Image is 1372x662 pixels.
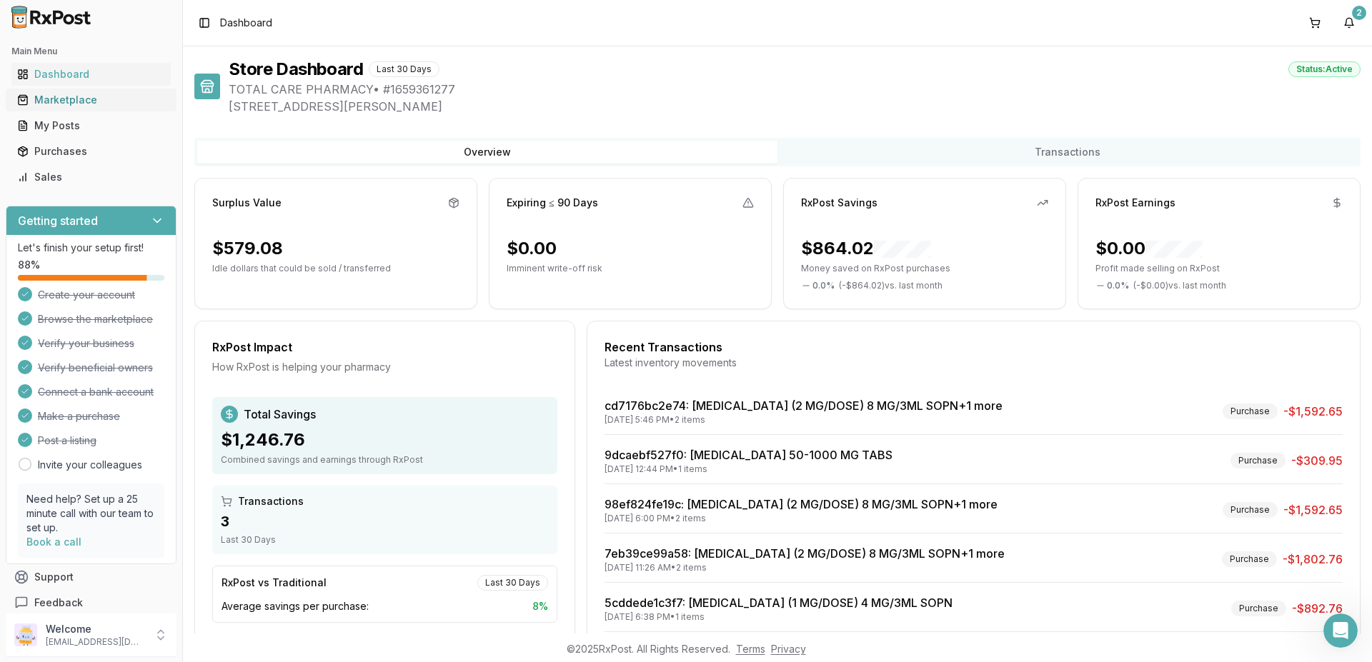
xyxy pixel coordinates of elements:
div: RxPost Impact [212,338,557,356]
span: TOTAL CARE PHARMACY • # 1659361277 [229,81,1361,98]
a: Dashboard [11,61,171,87]
img: User avatar [14,623,37,646]
div: Marketplace [17,93,165,107]
div: $0.00 [1095,237,1203,260]
div: $1,246.76 [221,428,549,451]
div: How RxPost is helping your pharmacy [212,360,557,374]
span: Browse the marketplace [38,312,153,326]
div: 3 [221,511,549,531]
span: -$1,592.65 [1283,501,1343,518]
button: Support [6,564,177,590]
span: Average savings per purchase: [222,599,369,613]
div: $864.02 [801,237,931,260]
div: Last 30 Days [369,61,439,77]
span: -$892.76 [1292,600,1343,617]
div: $0.00 [507,237,557,260]
h3: Getting started [18,212,98,229]
div: [DATE] 6:00 PM • 2 items [605,513,998,524]
p: Idle dollars that could be sold / transferred [212,263,459,274]
button: My Posts [6,114,177,137]
p: Imminent write-off risk [507,263,754,274]
button: Marketplace [6,89,177,111]
div: RxPost vs Traditional [222,576,327,590]
div: [DATE] 6:38 PM • 1 items [605,611,953,623]
a: 7eb39ce99a58: [MEDICAL_DATA] (2 MG/DOSE) 8 MG/3ML SOPN+1 more [605,546,1005,561]
a: 98ef824fe19c: [MEDICAL_DATA] (2 MG/DOSE) 8 MG/3ML SOPN+1 more [605,497,998,511]
a: Purchases [11,139,171,164]
a: Sales [11,164,171,190]
h2: Main Menu [11,46,171,57]
p: Money saved on RxPost purchases [801,263,1048,274]
span: Feedback [34,596,83,610]
button: Overview [197,141,777,164]
span: [STREET_ADDRESS][PERSON_NAME] [229,98,1361,115]
button: Feedback [6,590,177,616]
div: Purchase [1222,551,1277,567]
div: Last 30 Days [221,534,549,546]
span: Dashboard [220,16,272,30]
span: Total Savings [244,406,316,423]
div: Purchases [17,144,165,159]
span: Verify beneficial owners [38,361,153,375]
p: [EMAIL_ADDRESS][DOMAIN_NAME] [46,636,145,648]
div: Purchase [1223,502,1278,518]
a: cd7176bc2e74: [MEDICAL_DATA] (2 MG/DOSE) 8 MG/3ML SOPN+1 more [605,398,1003,413]
a: Terms [736,643,765,655]
span: 8 % [532,599,548,613]
button: Purchases [6,140,177,163]
div: Status: Active [1288,61,1361,77]
p: Welcome [46,622,145,636]
a: Invite your colleagues [38,458,142,472]
div: My Posts [17,119,165,133]
div: Combined savings and earnings through RxPost [221,454,549,466]
p: Let's finish your setup first! [18,241,164,255]
div: Latest inventory movements [605,356,1343,370]
button: 2 [1338,11,1361,34]
span: -$1,802.76 [1283,551,1343,568]
span: Verify your business [38,336,134,351]
span: Transactions [238,494,304,508]
h1: Store Dashboard [229,58,363,81]
div: RxPost Earnings [1095,196,1175,210]
div: [DATE] 11:26 AM • 2 items [605,562,1005,573]
p: Profit made selling on RxPost [1095,263,1343,274]
div: Dashboard [17,67,165,81]
button: Transactions [777,141,1358,164]
a: Privacy [771,643,806,655]
a: 9dcaebf527f0: [MEDICAL_DATA] 50-1000 MG TABS [605,448,893,462]
span: ( - $0.00 ) vs. last month [1133,280,1226,291]
span: Post a listing [38,433,96,448]
span: Create your account [38,288,135,302]
div: 2 [1352,6,1366,20]
nav: breadcrumb [220,16,272,30]
div: [DATE] 5:46 PM • 2 items [605,414,1003,426]
button: Sales [6,166,177,189]
span: 0.0 % [812,280,835,291]
span: 88 % [18,258,40,272]
div: Purchase [1231,453,1286,468]
div: Expiring ≤ 90 Days [507,196,598,210]
a: My Posts [11,113,171,139]
p: Need help? Set up a 25 minute call with our team to set up. [26,492,156,535]
span: ( - $864.02 ) vs. last month [839,280,943,291]
span: 0.0 % [1107,280,1129,291]
span: -$1,592.65 [1283,403,1343,420]
iframe: Intercom live chat [1323,613,1358,648]
div: Recent Transactions [605,338,1343,356]
div: Purchase [1231,601,1286,616]
span: -$309.95 [1291,452,1343,469]
span: Make a purchase [38,409,120,423]
a: 5cddede1c3f7: [MEDICAL_DATA] (1 MG/DOSE) 4 MG/3ML SOPN [605,596,953,610]
div: Surplus Value [212,196,282,210]
div: RxPost Savings [801,196,878,210]
button: Dashboard [6,63,177,86]
div: Sales [17,170,165,184]
img: RxPost Logo [6,6,97,29]
a: Book a call [26,536,81,548]
div: Last 30 Days [477,575,548,591]
div: [DATE] 12:44 PM • 1 items [605,463,893,475]
div: $579.08 [212,237,283,260]
div: Purchase [1223,403,1278,419]
span: Connect a bank account [38,385,154,399]
a: Marketplace [11,87,171,113]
